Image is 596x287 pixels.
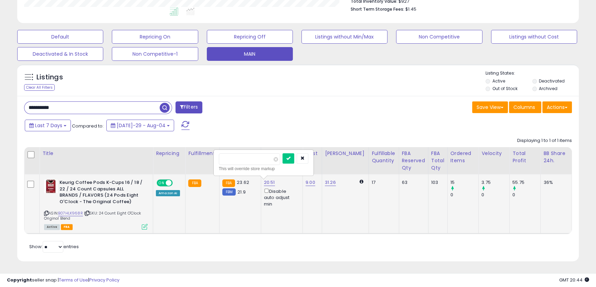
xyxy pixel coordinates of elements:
span: $1.45 [405,6,416,12]
button: Listings without Cost [491,30,577,44]
button: Non Competitive [396,30,482,44]
small: FBA [222,179,235,187]
span: Columns [513,104,535,111]
strong: Copyright [7,277,32,283]
img: 41uhkLffibL._SL40_.jpg [44,179,58,193]
span: | SKU: 24 Count Eight O'Clock Original Blend [44,210,141,221]
div: 0 [512,192,540,198]
span: Show: entries [29,243,79,250]
div: 63 [402,179,423,186]
div: 3.75 [481,179,509,186]
a: Terms of Use [59,277,88,283]
div: Total Profit [512,150,538,164]
span: 21.9 [237,189,246,195]
div: ASIN: [44,179,148,229]
button: [DATE]-29 - Aug-04 [106,120,174,131]
button: Listings without Min/Max [301,30,387,44]
span: OFF [172,180,183,186]
div: 55.75 [512,179,540,186]
div: Velocity [481,150,507,157]
a: 20.51 [264,179,275,186]
div: Ordered Items [450,150,476,164]
span: FBA [61,224,73,230]
div: 17 [372,179,394,186]
span: 23.62 [237,179,249,186]
div: 0 [481,192,509,198]
label: Out of Stock [492,86,517,91]
div: 36% [543,179,566,186]
small: FBA [188,179,201,187]
span: ON [157,180,166,186]
div: Title [42,150,150,157]
button: Repricing Off [207,30,293,44]
a: B07HLK968R [58,210,83,216]
div: BB Share 24h. [543,150,569,164]
label: Archived [539,86,557,91]
a: Privacy Policy [89,277,119,283]
span: Compared to: [72,123,104,129]
div: FBA Reserved Qty [402,150,425,172]
span: All listings currently available for purchase on Amazon [44,224,60,230]
div: Cost [306,150,319,157]
b: Short Term Storage Fees: [351,6,404,12]
div: [PERSON_NAME] [325,150,366,157]
div: Fulfillment [188,150,216,157]
div: seller snap | | [7,277,119,284]
div: This will override store markup [219,165,308,172]
button: Filters [175,101,202,113]
label: Deactivated [539,78,565,84]
button: Actions [542,101,572,113]
button: Default [17,30,103,44]
div: Repricing [156,150,182,157]
button: Non Competitive-1 [112,47,198,61]
button: Columns [509,101,541,113]
div: 103 [431,179,442,186]
b: Keurig Coffee Pods K-Cups 16 / 18 / 22 / 24 Count Capsules ALL BRANDS / FLAVORS (24 Pods Eight O'... [60,179,143,207]
div: 15 [450,179,479,186]
div: FBA Total Qty [431,150,445,172]
h5: Listings [36,73,63,82]
div: Amazon AI [156,190,180,196]
small: FBM [222,188,236,196]
p: Listing States: [486,70,579,77]
div: Disable auto adjust min [264,187,297,207]
span: Last 7 Days [35,122,62,129]
button: Repricing On [112,30,198,44]
button: Save View [472,101,508,113]
div: Clear All Filters [24,84,55,91]
div: Displaying 1 to 1 of 1 items [517,137,572,144]
button: Last 7 Days [25,120,71,131]
button: Deactivated & In Stock [17,47,103,61]
span: [DATE]-29 - Aug-04 [117,122,166,129]
a: 9.00 [306,179,315,186]
button: MAIN [207,47,293,61]
a: 31.26 [325,179,336,186]
div: Fulfillable Quantity [372,150,396,164]
div: 0 [450,192,479,198]
label: Active [492,78,505,84]
span: 2025-08-12 20:44 GMT [559,277,589,283]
